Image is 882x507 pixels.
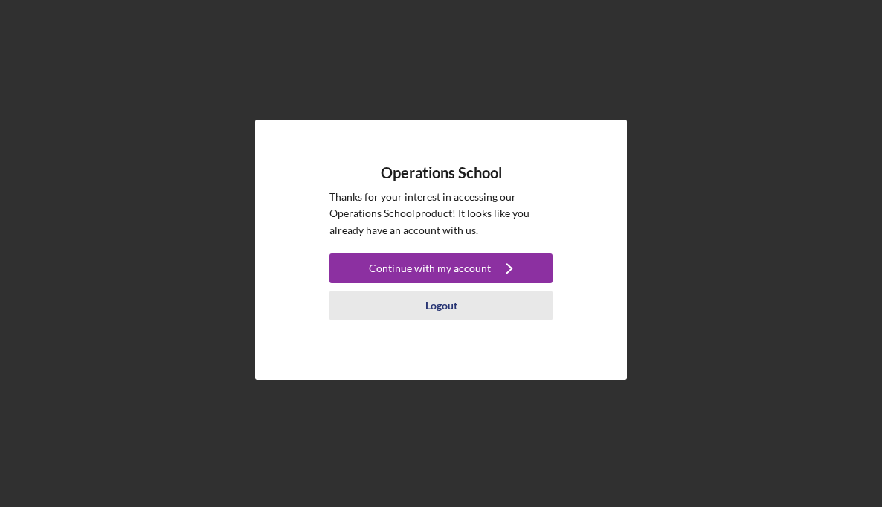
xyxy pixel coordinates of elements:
h4: Operations School [381,164,502,181]
div: Logout [425,291,457,320]
button: Logout [329,291,553,320]
a: Continue with my account [329,253,553,287]
p: Thanks for your interest in accessing our Operations School product! It looks like you already ha... [329,189,553,239]
button: Continue with my account [329,253,553,283]
div: Continue with my account [369,253,491,283]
